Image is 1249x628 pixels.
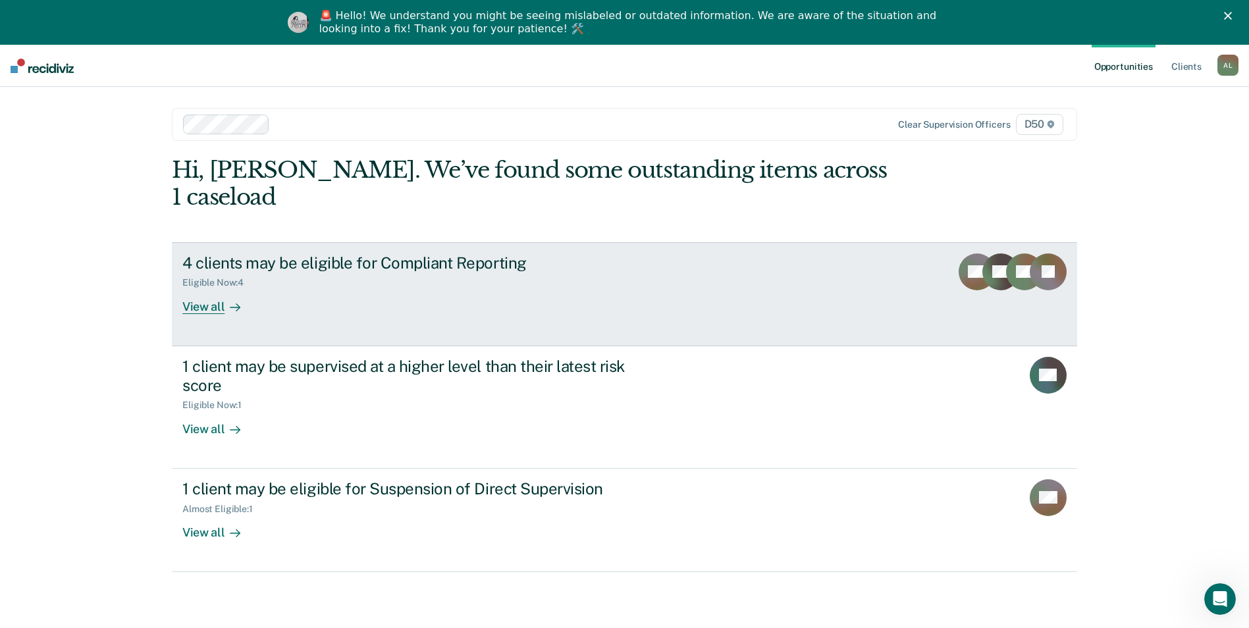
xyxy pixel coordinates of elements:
[182,253,645,273] div: 4 clients may be eligible for Compliant Reporting
[182,411,256,436] div: View all
[11,59,74,73] img: Recidiviz
[1217,55,1238,76] button: AL
[288,12,309,33] img: Profile image for Kim
[172,469,1077,572] a: 1 client may be eligible for Suspension of Direct SupervisionAlmost Eligible:1View all
[898,119,1010,130] div: Clear supervision officers
[319,9,941,36] div: 🚨 Hello! We understand you might be seeing mislabeled or outdated information. We are aware of th...
[1204,583,1236,615] iframe: Intercom live chat
[1224,12,1237,20] div: Close
[172,157,896,211] div: Hi, [PERSON_NAME]. We’ve found some outstanding items across 1 caseload
[182,514,256,540] div: View all
[182,504,263,515] div: Almost Eligible : 1
[182,400,252,411] div: Eligible Now : 1
[1016,114,1063,135] span: D50
[1169,45,1204,87] a: Clients
[172,346,1077,469] a: 1 client may be supervised at a higher level than their latest risk scoreEligible Now:1View all
[172,242,1077,346] a: 4 clients may be eligible for Compliant ReportingEligible Now:4View all
[182,479,645,498] div: 1 client may be eligible for Suspension of Direct Supervision
[182,288,256,314] div: View all
[1092,45,1156,87] a: Opportunities
[182,277,254,288] div: Eligible Now : 4
[1217,55,1238,76] div: A L
[182,357,645,395] div: 1 client may be supervised at a higher level than their latest risk score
